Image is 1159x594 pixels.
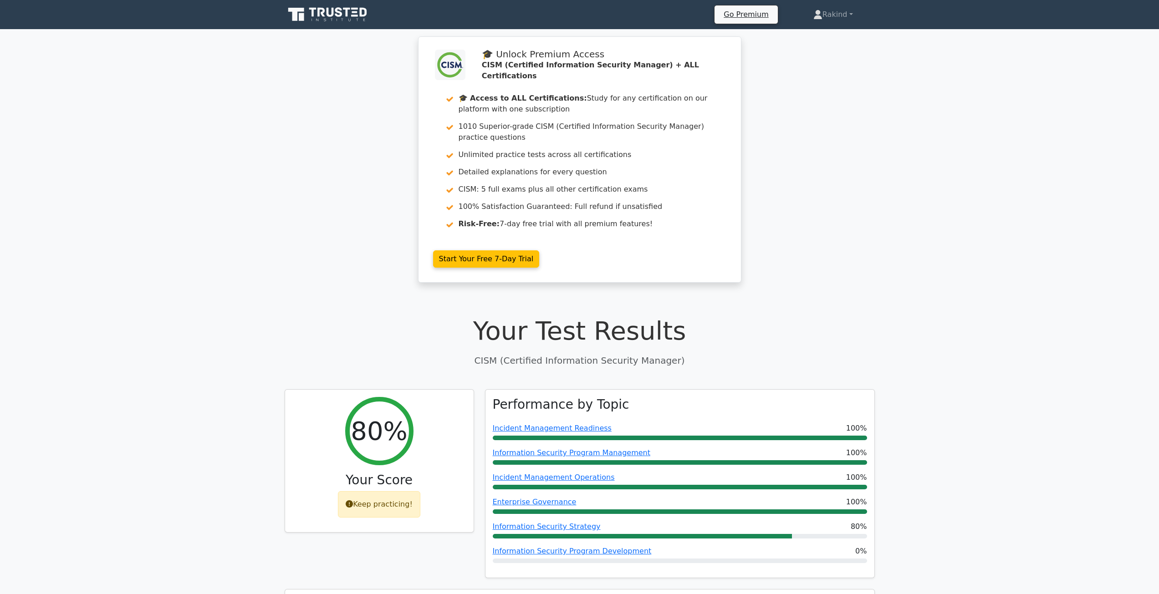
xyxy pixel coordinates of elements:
span: 100% [846,423,867,434]
h3: Performance by Topic [493,397,629,412]
span: 100% [846,497,867,508]
span: 80% [851,521,867,532]
a: Go Premium [718,8,774,20]
span: 100% [846,447,867,458]
a: Enterprise Governance [493,498,577,506]
div: Keep practicing! [338,491,420,518]
a: Information Security Program Development [493,547,652,555]
a: Incident Management Readiness [493,424,612,432]
h2: 80% [351,416,407,446]
span: 100% [846,472,867,483]
h3: Your Score [292,472,466,488]
span: 0% [855,546,867,557]
a: Information Security Strategy [493,522,601,531]
h1: Your Test Results [285,315,875,346]
a: Information Security Program Management [493,448,650,457]
p: CISM (Certified Information Security Manager) [285,354,875,367]
a: Incident Management Operations [493,473,615,482]
a: Rakind [791,5,875,24]
a: Start Your Free 7-Day Trial [433,250,540,268]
